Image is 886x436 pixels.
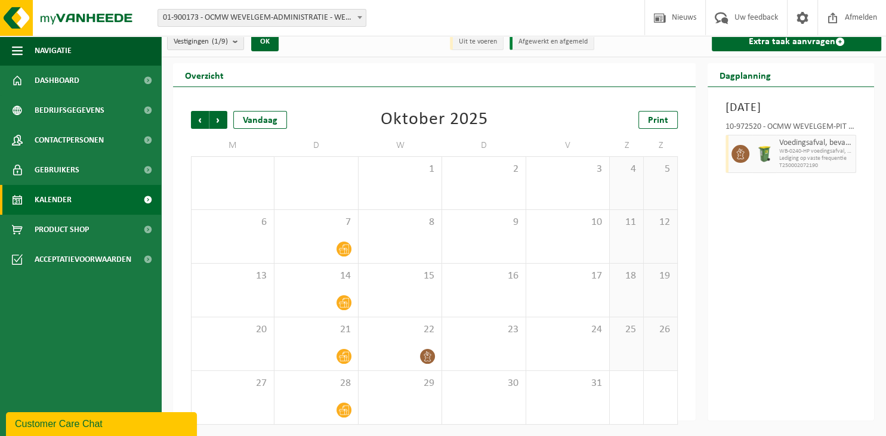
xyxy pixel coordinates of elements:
[197,216,268,229] span: 6
[365,323,436,336] span: 22
[191,111,209,129] span: Vorige
[638,111,678,129] a: Print
[755,145,773,163] img: WB-0240-HPE-GN-50
[779,162,853,169] span: T250002072190
[448,216,519,229] span: 9
[448,270,519,283] span: 16
[726,99,856,117] h3: [DATE]
[779,155,853,162] span: Lediging op vaste frequentie
[35,95,104,125] span: Bedrijfsgegevens
[644,135,678,156] td: Z
[197,377,268,390] span: 27
[280,323,351,336] span: 21
[650,163,671,176] span: 5
[280,377,351,390] span: 28
[197,270,268,283] span: 13
[616,270,637,283] span: 18
[365,163,436,176] span: 1
[448,323,519,336] span: 23
[158,9,366,27] span: 01-900173 - OCMW WEVELGEM-ADMINISTRATIE - WEVELGEM
[35,185,72,215] span: Kalender
[35,36,72,66] span: Navigatie
[35,215,89,245] span: Product Shop
[6,410,199,436] iframe: chat widget
[233,111,287,129] div: Vandaag
[35,66,79,95] span: Dashboard
[650,270,671,283] span: 19
[712,32,881,51] a: Extra taak aanvragen
[650,216,671,229] span: 12
[442,135,526,156] td: D
[448,377,519,390] span: 30
[365,216,436,229] span: 8
[274,135,358,156] td: D
[197,323,268,336] span: 20
[167,32,244,50] button: Vestigingen(1/9)
[610,135,644,156] td: Z
[708,63,783,86] h2: Dagplanning
[381,111,488,129] div: Oktober 2025
[251,32,279,51] button: OK
[280,216,351,229] span: 7
[174,33,228,51] span: Vestigingen
[450,34,504,50] li: Uit te voeren
[650,323,671,336] span: 26
[280,270,351,283] span: 14
[191,135,274,156] td: M
[510,34,594,50] li: Afgewerkt en afgemeld
[35,245,131,274] span: Acceptatievoorwaarden
[365,270,436,283] span: 15
[532,163,603,176] span: 3
[532,377,603,390] span: 31
[726,123,856,135] div: 10-972520 - OCMW WEVELGEM-PIT EN BOON - WEVELGEM
[779,148,853,155] span: WB-0240-HP voedingsafval, bevat producten van dierlijke oors
[365,377,436,390] span: 29
[616,163,637,176] span: 4
[448,163,519,176] span: 2
[35,125,104,155] span: Contactpersonen
[35,155,79,185] span: Gebruikers
[616,216,637,229] span: 11
[532,323,603,336] span: 24
[532,216,603,229] span: 10
[648,116,668,125] span: Print
[359,135,442,156] td: W
[779,138,853,148] span: Voedingsafval, bevat producten van dierlijke oorsprong, gemengde verpakking (exclusief glas), cat...
[212,38,228,45] count: (1/9)
[526,135,610,156] td: V
[158,10,366,26] span: 01-900173 - OCMW WEVELGEM-ADMINISTRATIE - WEVELGEM
[532,270,603,283] span: 17
[209,111,227,129] span: Volgende
[616,323,637,336] span: 25
[173,63,236,86] h2: Overzicht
